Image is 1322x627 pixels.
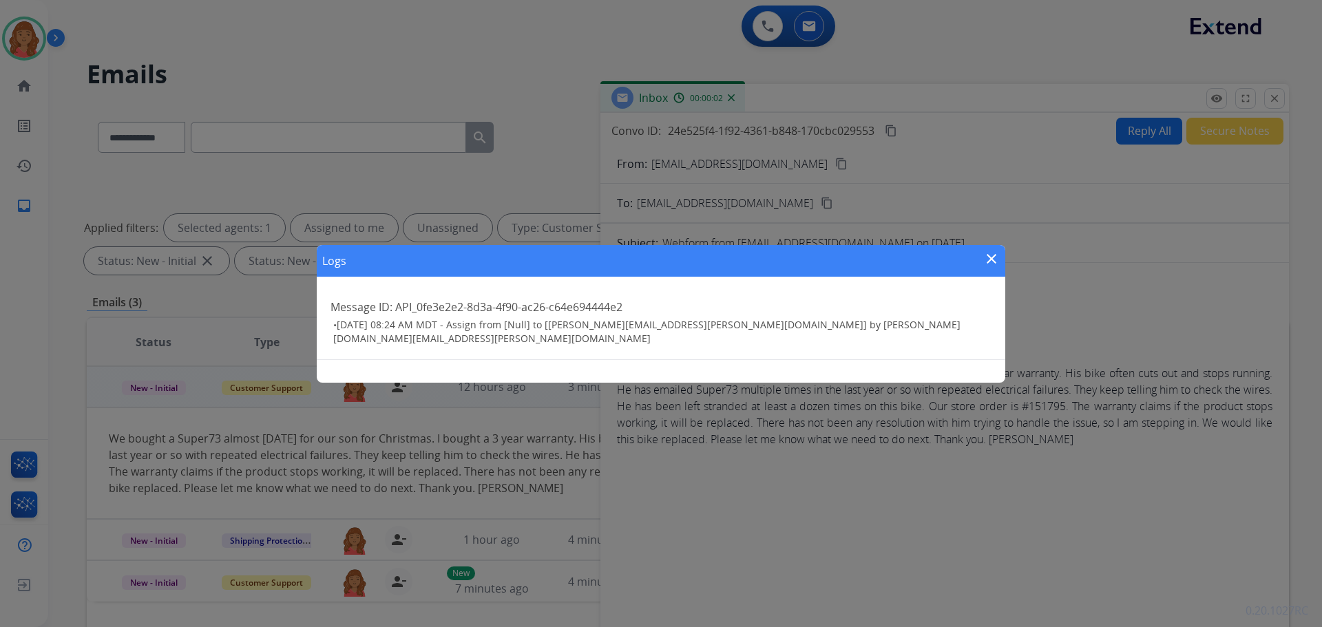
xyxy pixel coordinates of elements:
[333,318,961,345] span: [DATE] 08:24 AM MDT - Assign from [Null] to [[PERSON_NAME][EMAIL_ADDRESS][PERSON_NAME][DOMAIN_NAM...
[322,253,346,269] h1: Logs
[983,251,1000,267] mat-icon: close
[395,299,622,315] span: API_0fe3e2e2-8d3a-4f90-ac26-c64e694444e2
[1246,602,1308,619] p: 0.20.1027RC
[330,299,392,315] span: Message ID:
[333,318,992,346] h3: •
